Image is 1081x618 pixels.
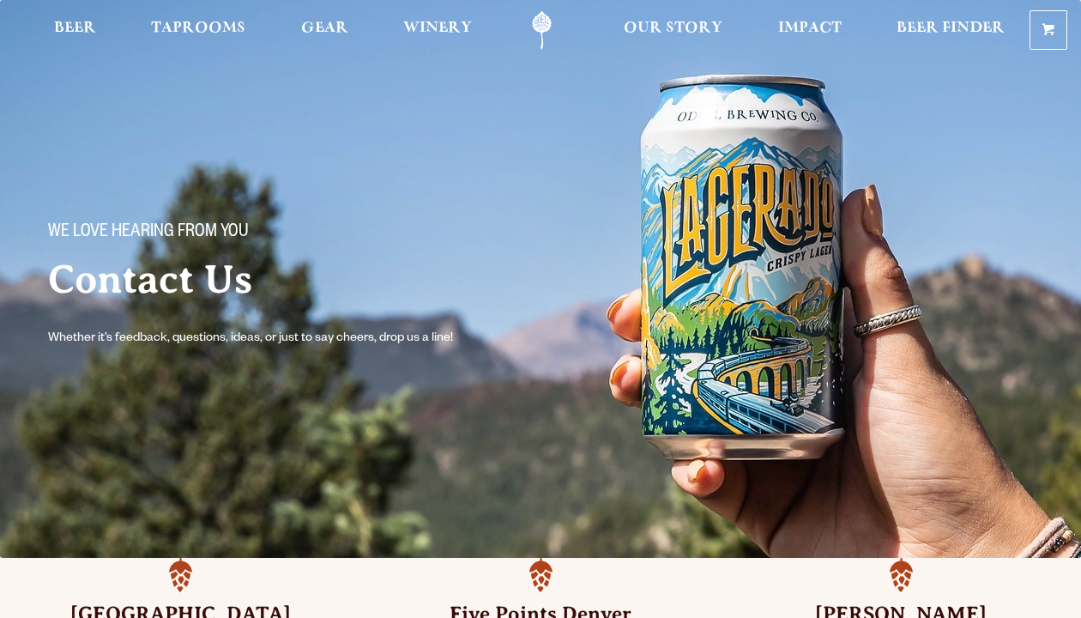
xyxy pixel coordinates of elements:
a: Beer Finder [885,11,1016,50]
span: Taprooms [151,21,245,35]
a: Taprooms [140,11,257,50]
span: Our Story [624,21,722,35]
a: Our Story [613,11,734,50]
a: Gear [290,11,359,50]
span: Winery [403,21,472,35]
h2: Contact Us [48,258,583,301]
span: Beer Finder [897,21,1005,35]
a: Odell Home [510,11,574,50]
p: Whether it’s feedback, questions, ideas, or just to say cheers, drop us a line! [48,329,487,349]
a: Impact [767,11,853,50]
a: Winery [392,11,483,50]
span: We love hearing from you [48,222,249,245]
a: Beer [43,11,107,50]
span: Gear [301,21,348,35]
span: Beer [54,21,96,35]
span: Impact [778,21,842,35]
